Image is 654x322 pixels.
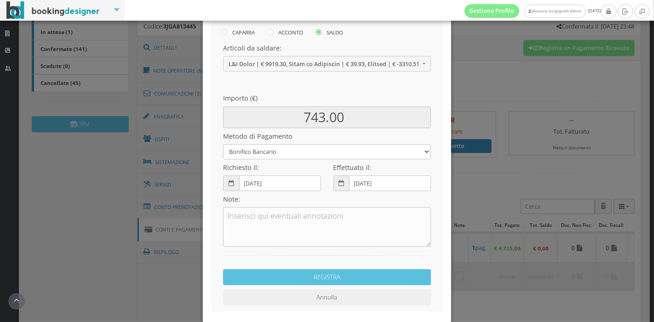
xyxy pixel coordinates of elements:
span: L&I Dolor | € 9919.30, Sitam co Adipiscin | € 39.93, Elitsed | € -3310.51, 2 d Eiusm te Inci | € ... [229,61,420,68]
h4: Importo (€) [223,94,431,102]
h4: Articoli da saldare: [223,44,431,52]
h4: Metodo di Pagamento [223,132,431,140]
button: Annulla [223,289,431,305]
button: REGISTRA [223,269,431,285]
label: SALDO [316,27,343,38]
a: Masseria Gorgognolo Admin [524,5,585,18]
img: BookingDesigner.com [6,1,100,19]
h4: Richiesto il: [223,164,321,171]
label: ACCONTO [267,27,303,38]
h4: Note: [223,195,431,203]
a: Gestione Profilo [465,4,520,18]
span: [DATE] [465,4,601,18]
button: L&I Dolor | € 9919.30, Sitam co Adipiscin | € 39.93, Elitsed | € -3310.51, 2 d Eiusm te Inci | € ... [223,56,431,71]
h4: Effettuato il: [333,164,431,171]
label: CAPARRA [221,27,255,38]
